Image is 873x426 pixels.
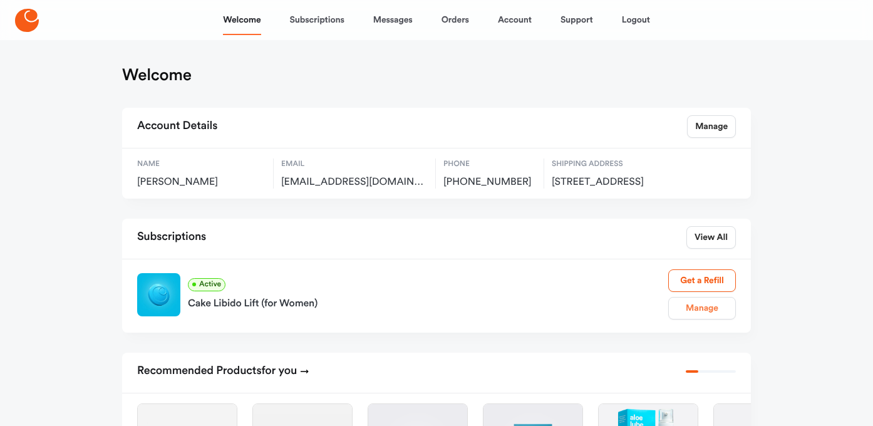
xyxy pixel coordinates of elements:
h1: Welcome [122,65,192,85]
span: victoriarrivera67@gmail.com [281,176,428,189]
a: View All [686,226,736,249]
span: [PHONE_NUMBER] [443,176,536,189]
span: for you [262,365,297,377]
span: Shipping Address [552,158,686,170]
a: Support [560,5,593,35]
span: 10508 Deerfield Drive, Rancho Cucamonga, US, 91701 [552,176,686,189]
span: Name [137,158,266,170]
a: Welcome [223,5,261,35]
a: Logout [622,5,650,35]
h2: Recommended Products [137,360,309,383]
a: Account [498,5,532,35]
a: Cake Libido Lift (for Women) [188,291,668,311]
span: Email [281,158,428,170]
a: Messages [373,5,413,35]
a: Subscriptions [290,5,344,35]
img: Libido Lift Rx [137,273,180,316]
a: Manage [687,115,736,138]
span: [PERSON_NAME] [137,176,266,189]
span: Phone [443,158,536,170]
a: Get a Refill [668,269,736,292]
a: Manage [668,297,736,319]
span: Active [188,278,225,291]
h2: Subscriptions [137,226,206,249]
h2: Account Details [137,115,217,138]
a: Orders [442,5,469,35]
